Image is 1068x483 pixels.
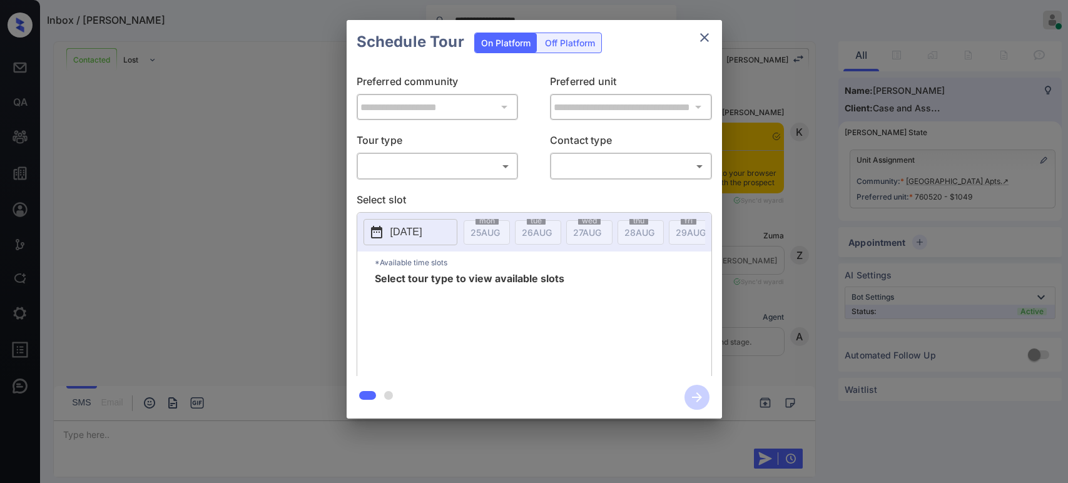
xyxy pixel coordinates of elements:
p: Select slot [357,192,712,212]
p: [DATE] [390,225,422,240]
p: Contact type [550,133,712,153]
button: close [692,25,717,50]
p: Preferred unit [550,74,712,94]
p: *Available time slots [375,252,711,273]
button: [DATE] [364,219,457,245]
h2: Schedule Tour [347,20,474,64]
div: Off Platform [539,33,601,53]
p: Tour type [357,133,519,153]
span: Select tour type to view available slots [375,273,564,374]
p: Preferred community [357,74,519,94]
div: On Platform [475,33,537,53]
